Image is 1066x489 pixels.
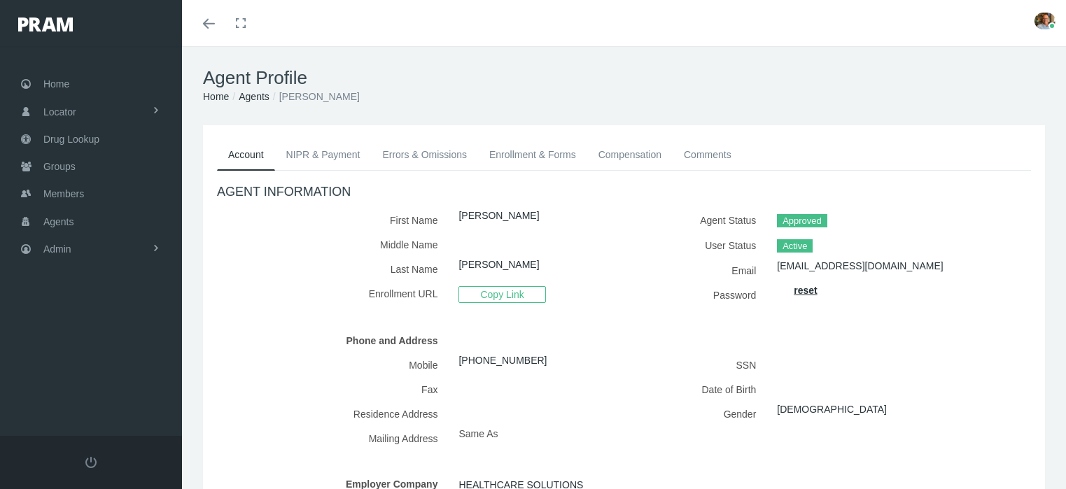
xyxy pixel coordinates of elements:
[43,180,84,207] span: Members
[217,426,448,451] label: Mailing Address
[43,153,76,180] span: Groups
[1035,13,1056,29] img: S_Profile_Picture_15241.jpg
[635,233,767,258] label: User Status
[217,281,448,307] label: Enrollment URL
[635,258,767,283] label: Email
[458,355,547,366] a: [PHONE_NUMBER]
[217,257,448,281] label: Last Name
[673,139,743,170] a: Comments
[458,210,539,221] a: [PERSON_NAME]
[777,214,827,228] span: Approved
[203,67,1045,89] h1: Agent Profile
[217,402,448,426] label: Residence Address
[275,139,372,170] a: NIPR & Payment
[43,99,76,125] span: Locator
[269,89,360,104] li: [PERSON_NAME]
[777,404,887,415] a: [DEMOGRAPHIC_DATA]
[635,208,767,233] label: Agent Status
[458,259,539,270] a: [PERSON_NAME]
[635,353,767,377] label: SSN
[217,377,448,402] label: Fax
[18,17,73,31] img: PRAM_20_x_78.png
[635,402,767,426] label: Gender
[635,283,767,307] label: Password
[217,139,275,171] a: Account
[217,328,448,353] label: Phone and Address
[794,285,817,296] a: reset
[635,377,767,402] label: Date of Birth
[458,288,545,299] a: Copy Link
[458,286,545,303] span: Copy Link
[217,185,1031,200] h4: AGENT INFORMATION
[458,428,498,439] span: Same As
[371,139,478,170] a: Errors & Omissions
[217,353,448,377] label: Mobile
[239,91,269,102] a: Agents
[43,208,74,235] span: Agents
[43,126,99,153] span: Drug Lookup
[203,91,229,102] a: Home
[587,139,673,170] a: Compensation
[43,236,71,262] span: Admin
[217,232,448,257] label: Middle Name
[777,260,943,271] a: [EMAIL_ADDRESS][DOMAIN_NAME]
[478,139,587,170] a: Enrollment & Forms
[43,71,69,97] span: Home
[217,208,448,232] label: First Name
[777,239,813,253] span: Active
